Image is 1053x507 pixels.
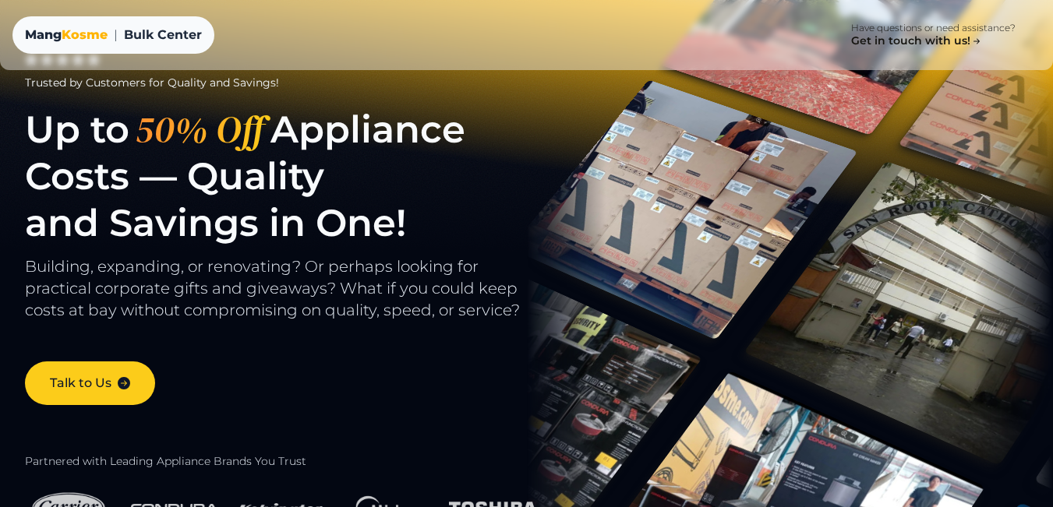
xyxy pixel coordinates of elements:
h1: Up to Appliance Costs — Quality and Savings in One! [25,106,560,246]
span: Bulk Center [124,26,202,44]
p: Building, expanding, or renovating? Or perhaps looking for practical corporate gifts and giveaway... [25,255,560,336]
h4: Get in touch with us! [851,34,983,48]
p: Have questions or need assistance? [851,22,1016,34]
span: 50% Off [129,106,270,153]
h2: Partnered with Leading Appliance Brands You Trust [25,455,560,469]
a: Talk to Us [25,361,155,405]
span: | [114,26,118,44]
div: Trusted by Customers for Quality and Savings! [25,75,560,90]
div: Mang [25,26,108,44]
span: Kosme [62,27,108,42]
a: Have questions or need assistance? Get in touch with us! [826,12,1041,58]
a: MangKosme [25,26,108,44]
